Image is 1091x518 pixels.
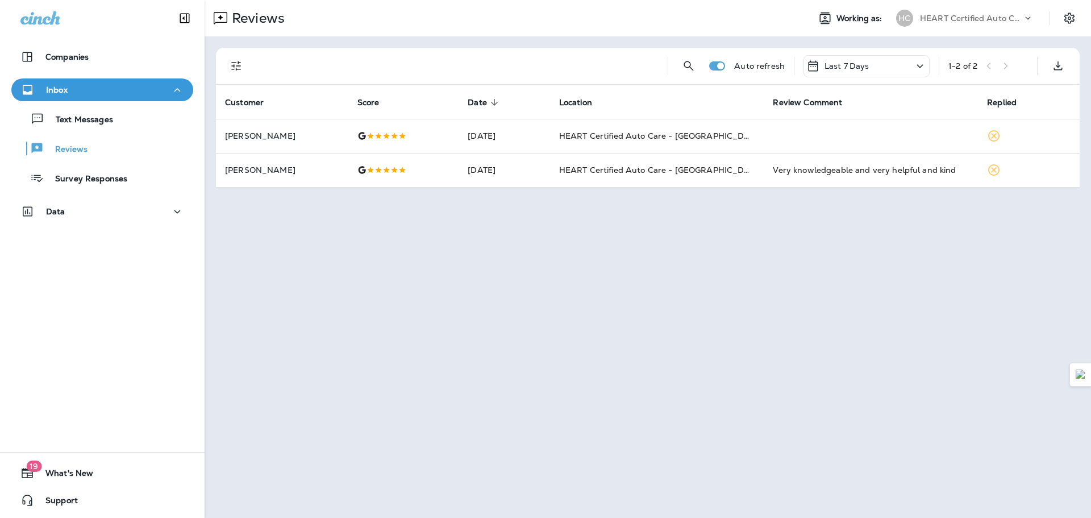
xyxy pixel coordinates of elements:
span: Score [357,97,394,107]
button: Data [11,200,193,223]
span: HEART Certified Auto Care - [GEOGRAPHIC_DATA] [559,131,763,141]
span: What's New [34,469,93,482]
span: Date [468,98,487,107]
div: Very knowledgeable and very helpful and kind [773,164,969,176]
button: Text Messages [11,107,193,131]
span: Customer [225,97,278,107]
button: Collapse Sidebar [169,7,201,30]
span: Working as: [836,14,885,23]
p: HEART Certified Auto Care [920,14,1022,23]
td: [DATE] [459,119,549,153]
p: Data [46,207,65,216]
p: Text Messages [44,115,113,126]
button: Export as CSV [1047,55,1069,77]
p: Inbox [46,85,68,94]
span: Customer [225,98,264,107]
button: Filters [225,55,248,77]
span: HEART Certified Auto Care - [GEOGRAPHIC_DATA] [559,165,763,175]
button: Survey Responses [11,166,193,190]
span: Date [468,97,502,107]
span: Support [34,496,78,509]
div: 1 - 2 of 2 [948,61,977,71]
button: Search Reviews [677,55,700,77]
td: [DATE] [459,153,549,187]
p: Last 7 Days [825,61,869,71]
p: [PERSON_NAME] [225,165,339,175]
button: Reviews [11,136,193,160]
p: Reviews [227,10,285,27]
span: Replied [987,97,1031,107]
p: Reviews [44,144,88,155]
p: Auto refresh [734,61,785,71]
span: Review Comment [773,97,857,107]
button: Inbox [11,78,193,101]
p: Survey Responses [44,174,127,185]
img: Detect Auto [1076,370,1086,380]
p: Companies [45,52,89,61]
p: [PERSON_NAME] [225,131,339,140]
span: Review Comment [773,98,842,107]
span: Location [559,98,592,107]
button: Companies [11,45,193,68]
span: Score [357,98,380,107]
div: HC [896,10,913,27]
span: 19 [26,461,41,472]
span: Location [559,97,607,107]
button: Settings [1059,8,1080,28]
button: Support [11,489,193,512]
span: Replied [987,98,1017,107]
button: 19What's New [11,462,193,484]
